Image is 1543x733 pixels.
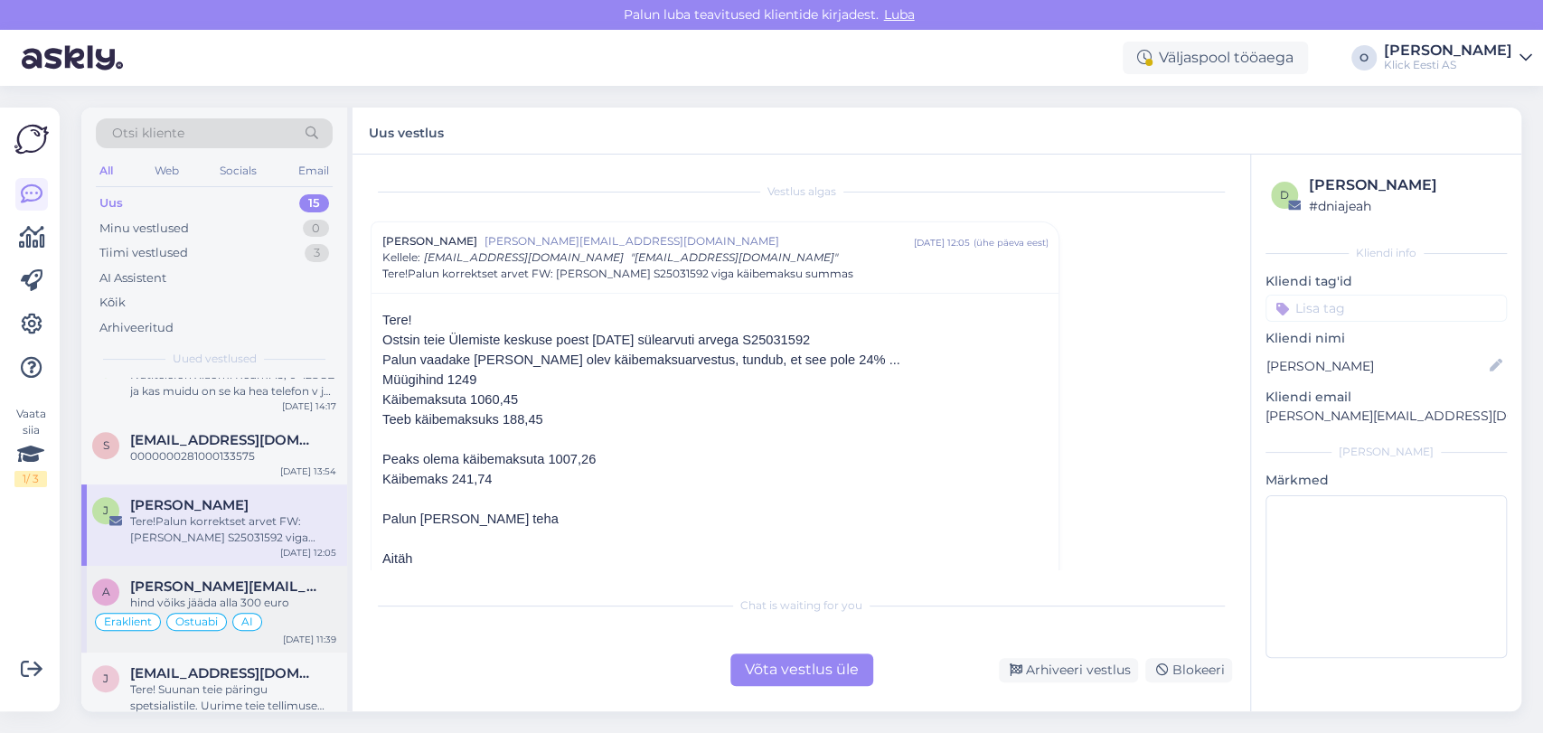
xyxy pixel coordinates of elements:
div: Blokeeri [1145,658,1232,682]
div: Võta vestlus üle [730,653,873,686]
span: Janne Toomet [130,497,249,513]
div: [DATE] 12:05 [913,236,969,249]
div: Uus [99,194,123,212]
span: [PERSON_NAME][EMAIL_ADDRESS][DOMAIN_NAME] [485,233,913,249]
input: Lisa tag [1265,295,1507,322]
p: Käibemaksuta 1060,45 [382,390,1048,409]
div: Klick Eesti AS [1384,58,1512,72]
div: Vaata siia [14,406,47,487]
div: All [96,159,117,183]
span: sander1kallas1@gmail.com [130,432,318,448]
p: Käibemaks 241,74 [382,469,1048,489]
span: Luba [879,6,920,23]
span: J [103,503,108,517]
div: Arhiveeri vestlus [999,658,1138,682]
p: Ostsin teie Ülemiste keskuse poest [DATE] sülearvuti arvega S25031592 [382,330,1048,350]
div: Väljaspool tööaega [1123,42,1308,74]
span: Uued vestlused [173,351,257,367]
p: Palun [PERSON_NAME] teha [382,509,1048,529]
div: 3 [305,244,329,262]
span: a [102,585,110,598]
div: Tiimi vestlused [99,244,188,262]
p: Kliendi tag'id [1265,272,1507,291]
div: Tere! Suunan teie päringu spetsialistile. Uurime teie tellimuse staatust ja anname teile esimesel... [130,681,336,714]
div: [DATE] 14:17 [282,399,336,413]
div: 1 / 3 [14,471,47,487]
a: [PERSON_NAME]Klick Eesti AS [1384,43,1532,72]
span: andra.annimae@gmail.com [130,578,318,595]
p: Tere! [382,310,1048,330]
div: Chat is waiting for you [371,597,1232,614]
p: Märkmed [1265,471,1507,490]
span: d [1280,188,1289,202]
div: [DATE] 13:54 [280,465,336,478]
div: [PERSON_NAME] [1384,43,1512,58]
div: Vestlus algas [371,183,1232,200]
div: 15 [299,194,329,212]
div: AI Assistent [99,269,166,287]
div: hind võiks jääda alla 300 euro [130,595,336,611]
div: Kliendi info [1265,245,1507,261]
div: O [1351,45,1377,70]
p: Teeb käibemaksuks 188,45 [382,409,1048,429]
span: Aitäh [382,551,412,566]
div: [DATE] 11:39 [283,633,336,646]
span: AI [241,616,253,627]
span: Jussroderick@gmail.com [130,665,318,681]
div: [DATE] 12:05 [280,546,336,559]
input: Lisa nimi [1266,356,1486,376]
div: 0000000281000133575 [130,448,336,465]
div: ( ühe päeva eest ) [973,236,1048,249]
span: Kellele : [382,250,420,264]
label: Uus vestlus [369,118,444,143]
span: Eraklient [104,616,152,627]
p: Kliendi nimi [1265,329,1507,348]
div: 0 [303,220,329,238]
span: "[EMAIL_ADDRESS][DOMAIN_NAME]" [631,250,838,264]
div: Socials [216,159,260,183]
div: Tere!Palun korrektset arvet FW: [PERSON_NAME] S25031592 viga käibemaksu summas [130,513,336,546]
div: Email [295,159,333,183]
div: Web [151,159,183,183]
span: s [103,438,109,452]
span: Tere!Palun korrektset arvet FW: [PERSON_NAME] S25031592 viga käibemaksu summas [382,266,853,282]
img: Askly Logo [14,122,49,156]
p: Kliendi email [1265,388,1507,407]
span: Otsi kliente [112,124,184,143]
span: [EMAIL_ADDRESS][DOMAIN_NAME] [424,250,624,264]
div: [PERSON_NAME] [1265,444,1507,460]
p: Palun vaadake [PERSON_NAME] olev käibemaksuarvestus, tundub, et see pole 24% ... [382,350,1048,370]
p: Müügihind 1249 [382,370,1048,390]
div: Minu vestlused [99,220,189,238]
div: Arhiveeritud [99,319,174,337]
div: Nutitelefon Xiaomi Redmi 15, 6+128GB ja kas muidu on se ka hea telefon v ja mis teil on muidu ka ... [130,367,336,399]
span: J [103,672,108,685]
div: Kõik [99,294,126,312]
p: [PERSON_NAME][EMAIL_ADDRESS][DOMAIN_NAME] [1265,407,1507,426]
span: [PERSON_NAME] [382,233,477,249]
div: [PERSON_NAME] [1309,174,1501,196]
span: Ostuabi [175,616,218,627]
p: Peaks olema käibemaksuta 1007,26 [382,449,1048,469]
div: # dniajeah [1309,196,1501,216]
